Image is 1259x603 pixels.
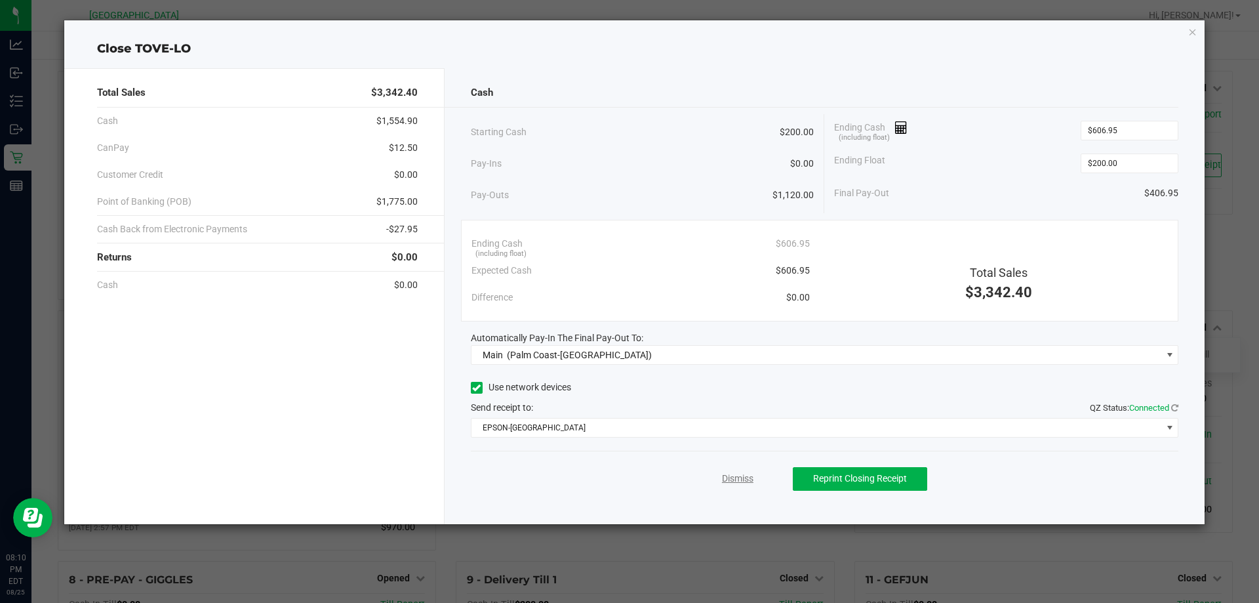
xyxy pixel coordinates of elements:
[394,168,418,182] span: $0.00
[813,473,907,484] span: Reprint Closing Receipt
[776,264,810,278] span: $606.95
[97,85,146,100] span: Total Sales
[834,186,889,200] span: Final Pay-Out
[97,243,418,272] div: Returns
[97,168,163,182] span: Customer Credit
[471,419,1162,437] span: EPSON-[GEOGRAPHIC_DATA]
[371,85,418,100] span: $3,342.40
[475,249,527,260] span: (including float)
[790,157,814,171] span: $0.00
[970,266,1028,280] span: Total Sales
[471,85,493,100] span: Cash
[471,381,571,394] label: Use network devices
[772,188,814,202] span: $1,120.00
[834,154,885,173] span: Ending Float
[471,125,527,139] span: Starting Cash
[97,222,247,236] span: Cash Back from Electronic Payments
[376,195,418,209] span: $1,775.00
[786,291,810,304] span: $0.00
[13,498,52,537] iframe: Resource center
[376,114,418,128] span: $1,554.90
[471,402,533,413] span: Send receipt to:
[97,114,118,128] span: Cash
[1129,403,1169,413] span: Connected
[471,264,532,278] span: Expected Cash
[471,157,502,171] span: Pay-Ins
[471,291,513,304] span: Difference
[97,141,129,155] span: CanPay
[839,133,890,144] span: (including float)
[97,278,118,292] span: Cash
[471,333,643,343] span: Automatically Pay-In The Final Pay-Out To:
[471,237,523,251] span: Ending Cash
[776,237,810,251] span: $606.95
[780,125,814,139] span: $200.00
[834,121,908,140] span: Ending Cash
[965,284,1032,301] span: $3,342.40
[394,278,418,292] span: $0.00
[1090,403,1178,413] span: QZ Status:
[722,472,753,486] a: Dismiss
[391,250,418,265] span: $0.00
[483,350,503,360] span: Main
[97,195,191,209] span: Point of Banking (POB)
[1144,186,1178,200] span: $406.95
[64,40,1205,58] div: Close TOVE-LO
[386,222,418,236] span: -$27.95
[471,188,509,202] span: Pay-Outs
[389,141,418,155] span: $12.50
[507,350,652,360] span: (Palm Coast-[GEOGRAPHIC_DATA])
[793,467,927,491] button: Reprint Closing Receipt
